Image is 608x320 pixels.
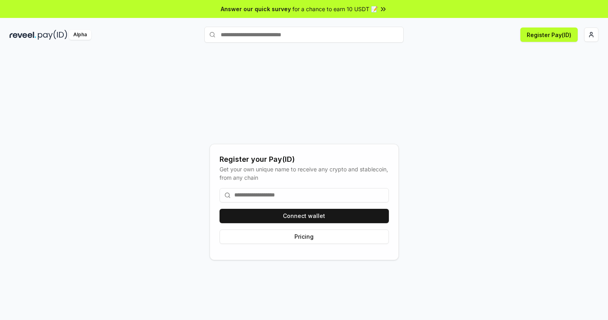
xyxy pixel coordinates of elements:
img: pay_id [38,30,67,40]
button: Connect wallet [220,209,389,223]
div: Alpha [69,30,91,40]
button: Register Pay(ID) [520,27,578,42]
img: reveel_dark [10,30,36,40]
button: Pricing [220,230,389,244]
span: Answer our quick survey [221,5,291,13]
div: Get your own unique name to receive any crypto and stablecoin, from any chain [220,165,389,182]
span: for a chance to earn 10 USDT 📝 [292,5,378,13]
div: Register your Pay(ID) [220,154,389,165]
